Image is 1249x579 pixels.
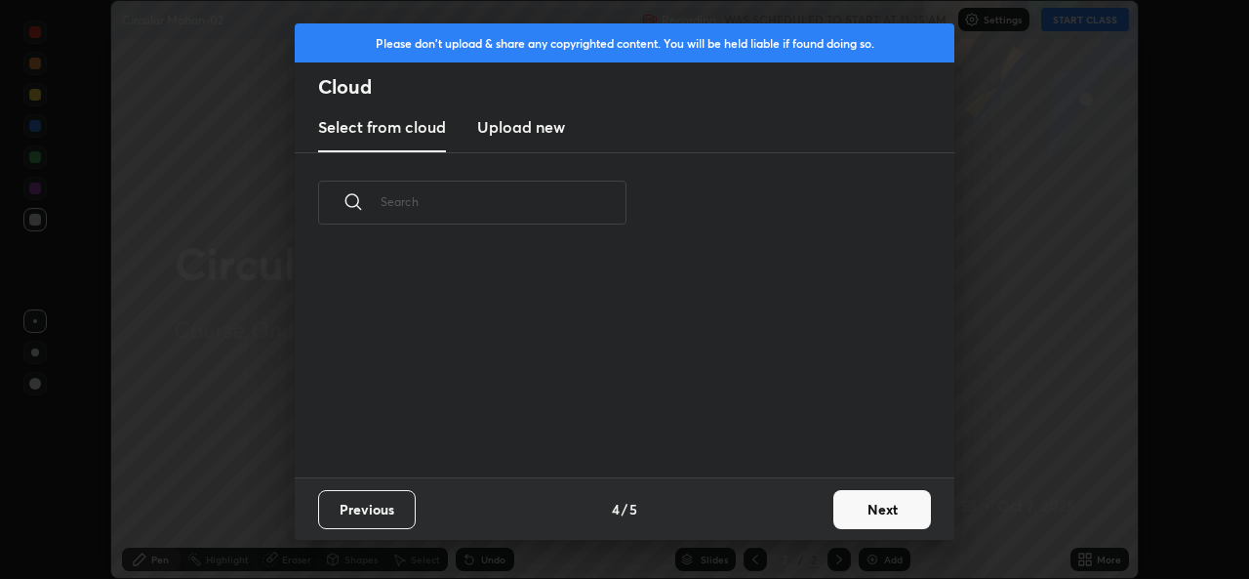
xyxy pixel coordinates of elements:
button: Previous [318,490,416,529]
h3: Upload new [477,115,565,139]
button: Next [833,490,931,529]
input: Search [381,160,626,243]
h4: / [622,499,627,519]
h4: 4 [612,499,620,519]
h2: Cloud [318,74,954,100]
h3: Select from cloud [318,115,446,139]
div: Please don't upload & share any copyrighted content. You will be held liable if found doing so. [295,23,954,62]
h4: 5 [629,499,637,519]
